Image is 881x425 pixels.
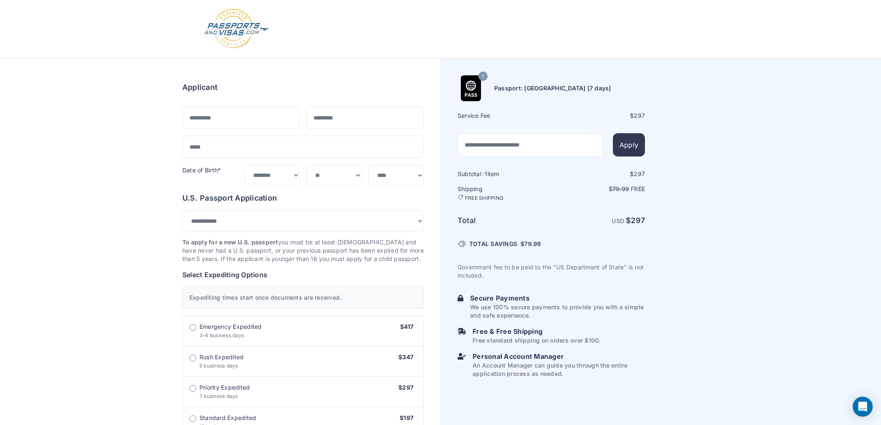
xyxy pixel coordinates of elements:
[634,170,645,177] span: 297
[469,240,517,248] span: TOTAL SAVINGS
[398,384,413,391] span: $297
[524,240,541,247] span: 79.99
[199,363,238,369] span: 5 business days
[199,383,250,392] span: Priority Expedited
[400,414,413,421] span: $197
[458,263,645,280] p: Government fee to be paid to the "US Department of State" is not included.
[520,240,541,248] span: $
[182,238,424,263] p: you must be at least [DEMOGRAPHIC_DATA] and have never had a U.S. passport, or your previous pass...
[634,112,645,119] span: 297
[552,185,645,193] p: $
[485,170,487,177] span: 1
[470,303,645,320] p: We use 100% secure payments to provide you with a simple and safe experience.
[458,75,484,101] img: Product Name
[626,216,645,225] strong: $
[470,293,645,303] h6: Secure Payments
[473,361,645,378] p: An Account Manager can guide you through the entire application process as needed.
[465,195,503,201] span: FREE SHIPPING
[458,170,550,178] h6: Subtotal · item
[612,217,624,224] span: USD
[199,414,256,422] span: Standard Expedited
[613,133,645,157] button: Apply
[631,185,645,192] span: Free
[400,323,413,330] span: $417
[458,185,550,201] h6: Shipping
[182,286,424,309] div: Expediting times start once documents are received.
[182,239,278,246] strong: To apply for a new U.S. passport
[612,185,629,192] span: 79.99
[853,397,873,417] div: Open Intercom Messenger
[552,170,645,178] div: $
[199,323,262,331] span: Emergency Expedited
[458,112,550,120] h6: Service Fee
[473,336,600,345] p: Free standard shipping on orders over $100.
[482,71,484,82] span: 7
[473,326,600,336] h6: Free & Free Shipping
[182,82,217,93] h6: Applicant
[494,84,611,92] h6: Passport: [GEOGRAPHIC_DATA] [7 days]
[199,353,244,361] span: Rush Expedited
[182,192,424,204] h6: U.S. Passport Application
[631,216,645,225] span: 297
[398,353,413,360] span: $347
[182,167,221,174] label: Date of Birth*
[458,215,550,226] h6: Total
[552,112,645,120] div: $
[199,332,244,338] span: 3-4 business days
[473,351,645,361] h6: Personal Account Manager
[203,8,269,50] img: Logo
[182,270,424,280] h6: Select Expediting Options
[199,393,238,399] span: 7 business days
